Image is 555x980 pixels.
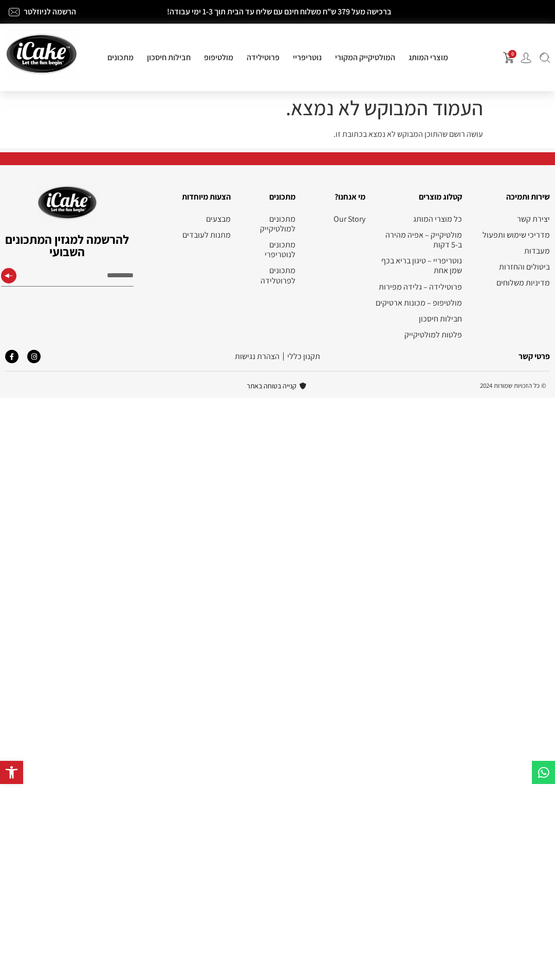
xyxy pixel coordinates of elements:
a: פרטי קשר [519,351,550,362]
a: חבילות חיסכון [376,314,462,324]
a: פרוטילידה – גלידה מפירות [376,282,462,292]
a: הצהרת נגישות [235,351,280,362]
h2: מתכונים [241,190,295,204]
a: מולטיפופ [197,52,240,63]
a: Our Story [306,214,365,224]
a: מבצעים [166,214,231,224]
button: פתח עגלת קניות צדדית [503,52,514,63]
h1: העמוד המבוקש לא נמצא. [72,95,483,120]
h2: שירות ותמיכה [472,190,550,204]
p: עושה רושם שהתוכן המבוקש לא נמצא בכתובת זו. [72,128,483,140]
nav: תפריט [241,214,295,286]
a: ביטולים והחזרות [472,262,550,272]
nav: תפריט [166,214,231,240]
img: shopping-cart.png [503,52,514,63]
h2: קטלוג מוצרים [376,190,462,204]
nav: תפריט [472,214,550,288]
a: תקנון‭ ‬כללי [287,351,320,362]
h2: ברכישה מעל 379 ש"ח משלוח חינם עם שליח עד הבית תוך 1-3 ימי עבודה! [123,8,435,16]
nav: תפריט [306,214,365,224]
h2: © כל הזכויות שמורות 2024 [379,382,546,390]
a: פרוטילידה [240,52,286,63]
a: מתכונים [101,52,140,63]
a: מעבדות [472,246,550,256]
a: מתכונים למולטיקייק [241,214,295,234]
a: מולטיקייק – אפיה מהירה ב-5 דקות [376,230,462,250]
a: מתכונים לנוטריפרי [241,240,295,259]
a: כל מוצרי המותג [376,214,462,224]
a: מולטיפופ – מכונות ארטיקים [376,298,462,308]
a: מתכונים לפרוטלידה [241,265,295,285]
a: נוטריפריי – טיגון בריא בכף שמן אחת [376,256,462,275]
a: מדיניות משלוחים [472,278,550,288]
span: קנייה בטוחה באתר [247,379,299,393]
h2: מי אנחנו? [306,190,365,204]
h2: להרשמה למגזין המתכונים השבועי [1,233,134,258]
nav: תפריט [376,214,462,340]
a: המולטיקייק המקורי [328,52,402,63]
a: הרשמה לניוזלטר [24,6,76,17]
a: נוטריפריי [286,52,328,63]
a: מתנות לעובדים [166,230,231,240]
a: חבילות חיסכון [140,52,197,63]
a: מדריכי שימוש ותפעול [472,230,550,240]
h2: הצעות מיוחדות [166,190,231,204]
a: מוצרי המותג [402,52,455,63]
a: יצירת קשר [472,214,550,224]
a: פלטות למולטיקייק [376,330,462,340]
span: 0 [508,50,516,58]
